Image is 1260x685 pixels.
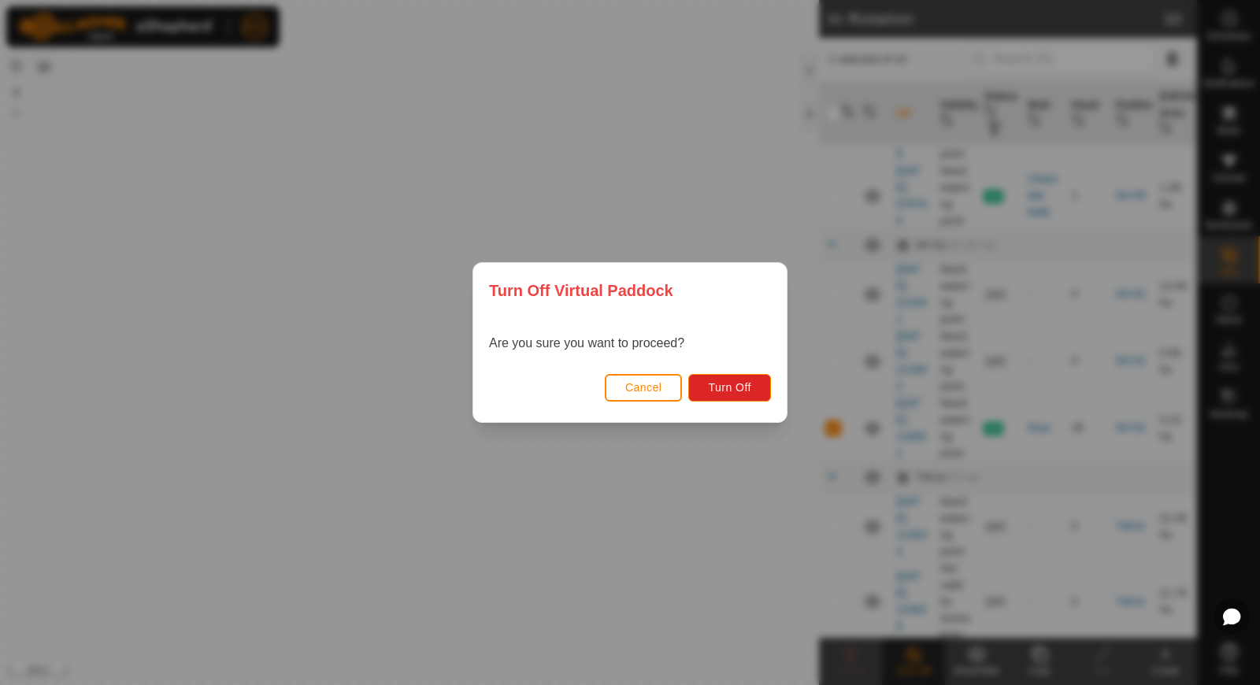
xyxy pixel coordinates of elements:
button: Turn Off [688,374,771,402]
span: Turn Off Virtual Paddock [489,279,673,302]
span: Cancel [625,381,662,394]
span: Turn Off [708,381,751,394]
p: Are you sure you want to proceed? [489,334,684,353]
button: Cancel [605,374,683,402]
